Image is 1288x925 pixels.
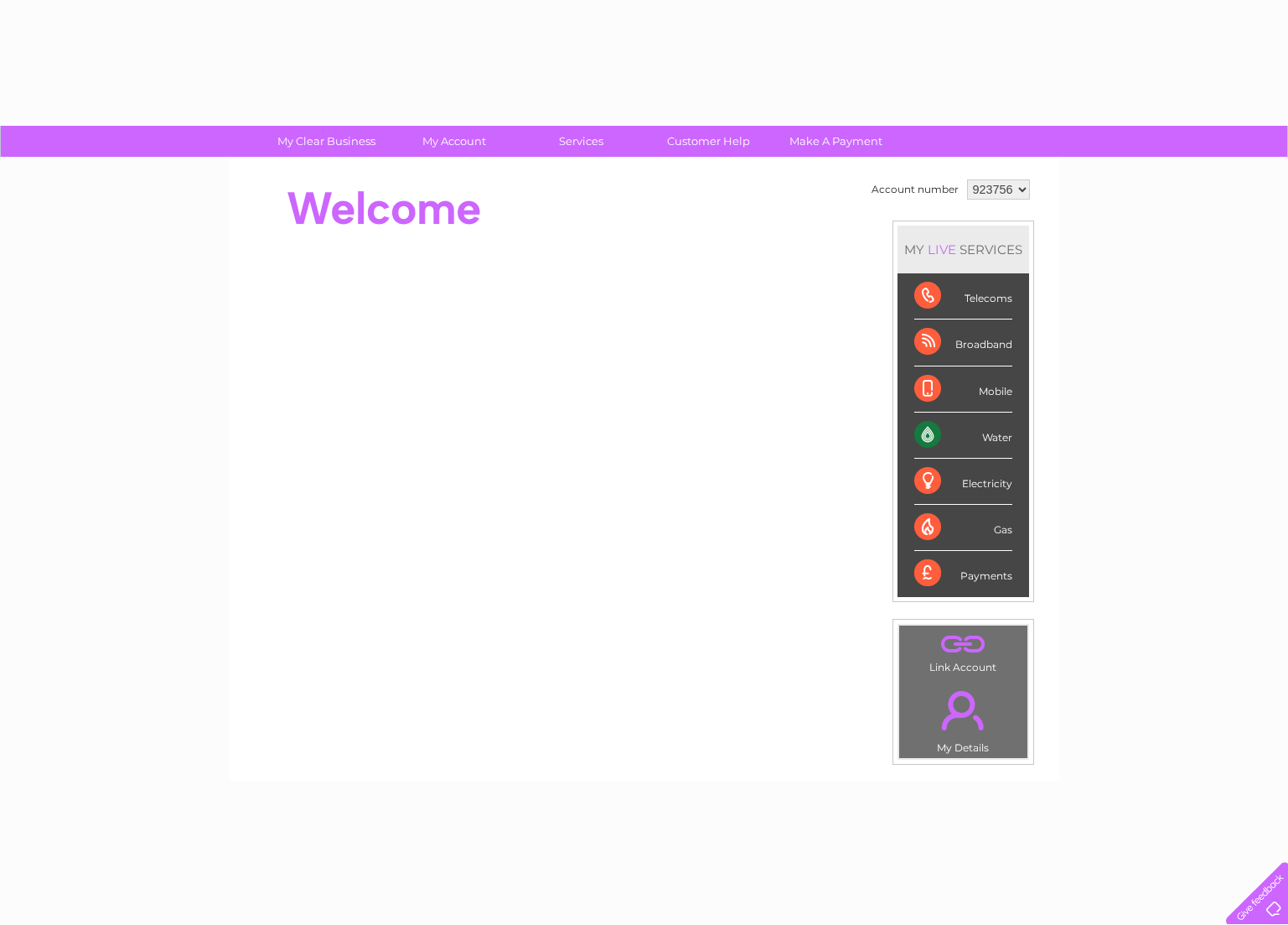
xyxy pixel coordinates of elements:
[767,126,905,157] a: Make A Payment
[867,175,963,204] td: Account number
[257,126,396,157] a: My Clear Business
[898,625,1028,678] td: Link Account
[914,413,1012,459] div: Water
[914,320,1012,366] div: Broadband
[914,366,1012,413] div: Mobile
[914,459,1012,505] div: Electricity
[914,273,1012,320] div: Telecoms
[903,681,1023,740] a: .
[385,126,523,157] a: My Account
[914,551,1012,596] div: Payments
[898,677,1028,759] td: My Details
[897,226,1029,273] div: MY SERVICES
[639,126,778,157] a: Customer Help
[903,630,1023,659] a: .
[914,505,1012,551] div: Gas
[924,242,960,257] div: LIVE
[512,126,650,157] a: Services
